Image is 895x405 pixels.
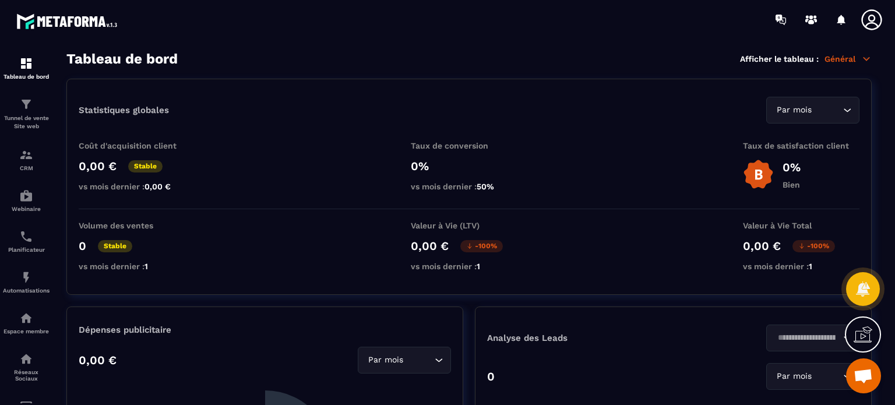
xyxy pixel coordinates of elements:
[19,270,33,284] img: automations
[3,73,50,80] p: Tableau de bord
[19,189,33,203] img: automations
[19,57,33,71] img: formation
[145,262,148,271] span: 1
[358,347,451,374] div: Search for option
[809,262,812,271] span: 1
[3,114,50,131] p: Tunnel de vente Site web
[743,221,859,230] p: Valeur à Vie Total
[145,182,171,191] span: 0,00 €
[79,159,117,173] p: 0,00 €
[3,180,50,221] a: automationsautomationsWebinaire
[487,333,674,343] p: Analyse des Leads
[3,262,50,302] a: automationsautomationsAutomatisations
[743,239,781,253] p: 0,00 €
[98,240,132,252] p: Stable
[411,182,527,191] p: vs mois dernier :
[411,239,449,253] p: 0,00 €
[477,262,480,271] span: 1
[3,165,50,171] p: CRM
[774,332,840,344] input: Search for option
[3,343,50,390] a: social-networksocial-networkRéseaux Sociaux
[774,370,814,383] span: Par mois
[79,353,117,367] p: 0,00 €
[19,97,33,111] img: formation
[740,54,819,64] p: Afficher le tableau :
[824,54,872,64] p: Général
[411,159,527,173] p: 0%
[19,311,33,325] img: automations
[16,10,121,32] img: logo
[3,89,50,139] a: formationformationTunnel de vente Site web
[766,363,859,390] div: Search for option
[411,141,527,150] p: Taux de conversion
[460,240,503,252] p: -100%
[783,180,801,189] p: Bien
[79,325,451,335] p: Dépenses publicitaire
[774,104,814,117] span: Par mois
[19,148,33,162] img: formation
[3,206,50,212] p: Webinaire
[487,369,495,383] p: 0
[411,221,527,230] p: Valeur à Vie (LTV)
[3,287,50,294] p: Automatisations
[766,325,859,351] div: Search for option
[3,246,50,253] p: Planificateur
[365,354,406,367] span: Par mois
[3,369,50,382] p: Réseaux Sociaux
[783,160,801,174] p: 0%
[79,105,169,115] p: Statistiques globales
[766,97,859,124] div: Search for option
[743,159,774,190] img: b-badge-o.b3b20ee6.svg
[814,370,840,383] input: Search for option
[743,262,859,271] p: vs mois dernier :
[79,239,86,253] p: 0
[792,240,835,252] p: -100%
[846,358,881,393] div: Ouvrir le chat
[79,141,195,150] p: Coût d'acquisition client
[411,262,527,271] p: vs mois dernier :
[3,328,50,334] p: Espace membre
[19,230,33,244] img: scheduler
[3,302,50,343] a: automationsautomationsEspace membre
[477,182,494,191] span: 50%
[19,352,33,366] img: social-network
[79,221,195,230] p: Volume des ventes
[79,182,195,191] p: vs mois dernier :
[128,160,163,172] p: Stable
[79,262,195,271] p: vs mois dernier :
[66,51,178,67] h3: Tableau de bord
[406,354,432,367] input: Search for option
[3,139,50,180] a: formationformationCRM
[814,104,840,117] input: Search for option
[743,141,859,150] p: Taux de satisfaction client
[3,48,50,89] a: formationformationTableau de bord
[3,221,50,262] a: schedulerschedulerPlanificateur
